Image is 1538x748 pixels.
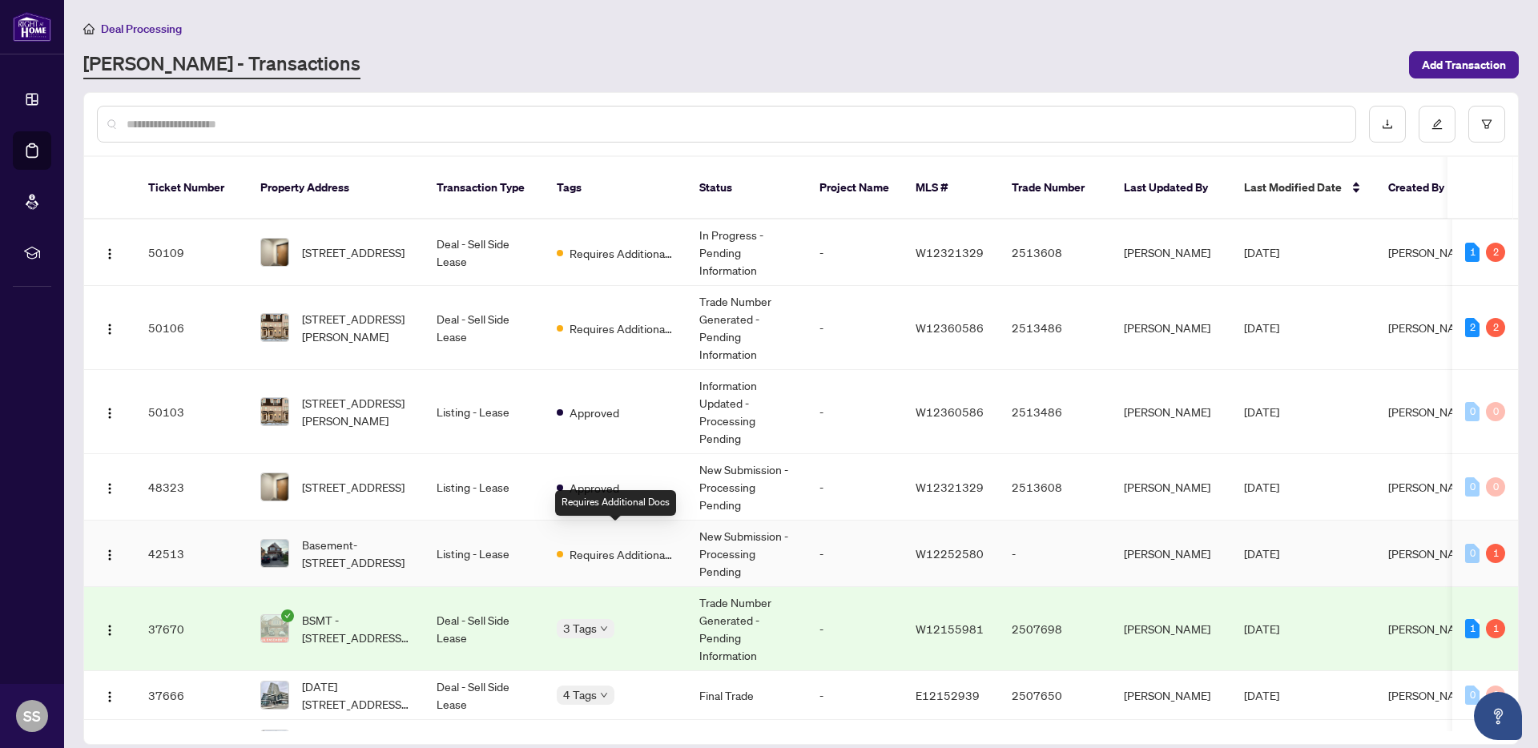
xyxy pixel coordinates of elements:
[97,315,123,340] button: Logo
[916,546,984,561] span: W12252580
[1468,106,1505,143] button: filter
[1111,286,1231,370] td: [PERSON_NAME]
[103,690,116,703] img: Logo
[97,541,123,566] button: Logo
[999,370,1111,454] td: 2513486
[999,286,1111,370] td: 2513486
[1244,245,1279,259] span: [DATE]
[807,370,903,454] td: -
[916,621,984,636] span: W12155981
[999,521,1111,587] td: -
[916,688,980,702] span: E12152939
[1382,119,1393,130] span: download
[83,23,95,34] span: home
[1465,477,1480,497] div: 0
[135,454,248,521] td: 48323
[1111,454,1231,521] td: [PERSON_NAME]
[1111,587,1231,671] td: [PERSON_NAME]
[1375,157,1472,219] th: Created By
[1465,686,1480,705] div: 0
[424,286,544,370] td: Deal - Sell Side Lease
[570,404,619,421] span: Approved
[544,157,686,219] th: Tags
[999,219,1111,286] td: 2513608
[302,243,405,261] span: [STREET_ADDRESS]
[1111,370,1231,454] td: [PERSON_NAME]
[97,239,123,265] button: Logo
[261,314,288,341] img: thumbnail-img
[13,12,51,42] img: logo
[248,157,424,219] th: Property Address
[103,549,116,561] img: Logo
[424,370,544,454] td: Listing - Lease
[686,286,807,370] td: Trade Number Generated - Pending Information
[302,310,411,345] span: [STREET_ADDRESS][PERSON_NAME]
[1486,544,1505,563] div: 1
[1231,157,1375,219] th: Last Modified Date
[23,705,41,727] span: SS
[1486,686,1505,705] div: 0
[1486,402,1505,421] div: 0
[1111,521,1231,587] td: [PERSON_NAME]
[261,615,288,642] img: thumbnail-img
[1369,106,1406,143] button: download
[101,22,182,36] span: Deal Processing
[424,587,544,671] td: Deal - Sell Side Lease
[103,624,116,637] img: Logo
[1244,546,1279,561] span: [DATE]
[1465,318,1480,337] div: 2
[1474,692,1522,740] button: Open asap
[1388,688,1475,702] span: [PERSON_NAME]
[1111,671,1231,720] td: [PERSON_NAME]
[135,157,248,219] th: Ticket Number
[97,474,123,500] button: Logo
[807,286,903,370] td: -
[807,454,903,521] td: -
[686,671,807,720] td: Final Trade
[103,482,116,495] img: Logo
[302,678,411,713] span: [DATE][STREET_ADDRESS][DATE][PERSON_NAME]
[302,394,411,429] span: [STREET_ADDRESS][PERSON_NAME]
[807,587,903,671] td: -
[1388,480,1475,494] span: [PERSON_NAME]
[1419,106,1455,143] button: edit
[1388,621,1475,636] span: [PERSON_NAME]
[135,286,248,370] td: 50106
[686,370,807,454] td: Information Updated - Processing Pending
[1244,480,1279,494] span: [DATE]
[1388,245,1475,259] span: [PERSON_NAME]
[97,616,123,641] button: Logo
[135,587,248,671] td: 37670
[302,536,411,571] span: Basement-[STREET_ADDRESS]
[686,157,807,219] th: Status
[563,686,597,704] span: 4 Tags
[1244,179,1342,196] span: Last Modified Date
[570,479,619,497] span: Approved
[563,619,597,637] span: 3 Tags
[424,454,544,521] td: Listing - Lease
[1481,119,1492,130] span: filter
[302,478,405,496] span: [STREET_ADDRESS]
[1465,619,1480,638] div: 1
[424,671,544,720] td: Deal - Sell Side Lease
[261,398,288,425] img: thumbnail-img
[97,399,123,424] button: Logo
[424,521,544,587] td: Listing - Lease
[1486,619,1505,638] div: 1
[1465,243,1480,262] div: 1
[555,490,676,516] div: Requires Additional Docs
[999,157,1111,219] th: Trade Number
[261,239,288,266] img: thumbnail-img
[1486,243,1505,262] div: 2
[261,473,288,501] img: thumbnail-img
[903,157,999,219] th: MLS #
[97,682,123,708] button: Logo
[261,540,288,567] img: thumbnail-img
[686,587,807,671] td: Trade Number Generated - Pending Information
[1431,119,1443,130] span: edit
[570,545,674,563] span: Requires Additional Docs
[1111,157,1231,219] th: Last Updated By
[83,50,360,79] a: [PERSON_NAME] - Transactions
[807,671,903,720] td: -
[1244,688,1279,702] span: [DATE]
